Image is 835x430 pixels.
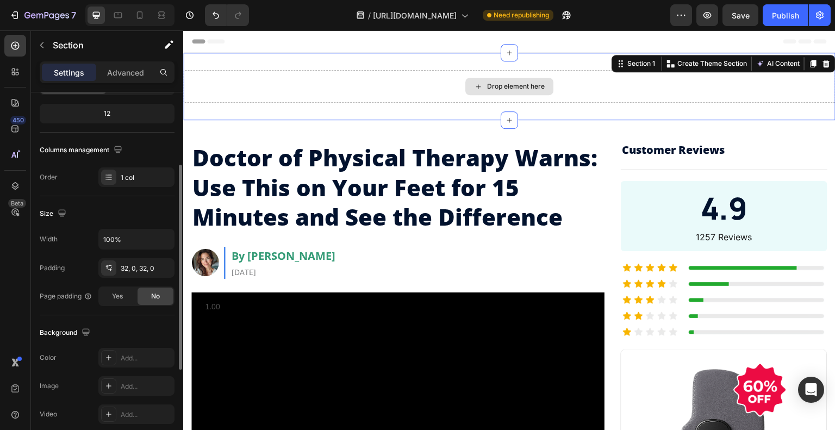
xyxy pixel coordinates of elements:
[121,353,172,363] div: Add...
[40,326,92,340] div: Background
[438,111,644,128] h2: Customer Reviews
[71,9,76,22] p: 7
[53,39,142,52] p: Section
[40,263,65,273] div: Padding
[4,4,81,26] button: 7
[8,199,26,208] div: Beta
[373,10,457,21] span: [URL][DOMAIN_NAME]
[571,27,619,40] button: AI Content
[438,232,644,308] img: Screenshot_-_2025-09-23T133313.419_1.png
[40,207,68,221] div: Size
[121,382,172,391] div: Add...
[54,67,84,78] p: Settings
[494,10,549,20] span: Need republishing
[40,172,58,182] div: Order
[10,116,26,124] div: 450
[40,143,124,158] div: Columns management
[772,10,799,21] div: Publish
[40,353,57,363] div: Color
[438,157,644,199] h2: 4.9
[40,381,59,391] div: Image
[494,28,564,38] p: Create Theme Section
[121,264,172,273] div: 32, 0, 32, 0
[8,111,421,203] h2: Doctor of Physical Therapy Warns: Use This on Your Feet for 15 Minutes and See the Difference
[40,234,58,244] div: Width
[304,52,362,60] div: Drop element here
[48,236,420,247] p: [DATE]
[722,4,758,26] button: Save
[368,10,371,21] span: /
[442,28,474,38] div: Section 1
[8,219,35,246] img: 681b3f763f7efb759d7ba492_Adv_Author.avif
[99,229,174,249] input: Auto
[763,4,808,26] button: Publish
[48,217,420,234] p: By [PERSON_NAME]
[151,291,160,301] span: No
[40,291,92,301] div: Page padding
[798,377,824,403] div: Open Intercom Messenger
[183,30,835,430] iframe: Design area
[40,409,57,419] div: Video
[732,11,750,20] span: Save
[42,106,172,121] div: 12
[107,67,144,78] p: Advanced
[121,173,172,183] div: 1 col
[112,291,123,301] span: Yes
[121,410,172,420] div: Add...
[205,4,249,26] div: Undo/Redo
[439,200,643,213] p: 1257 Reviews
